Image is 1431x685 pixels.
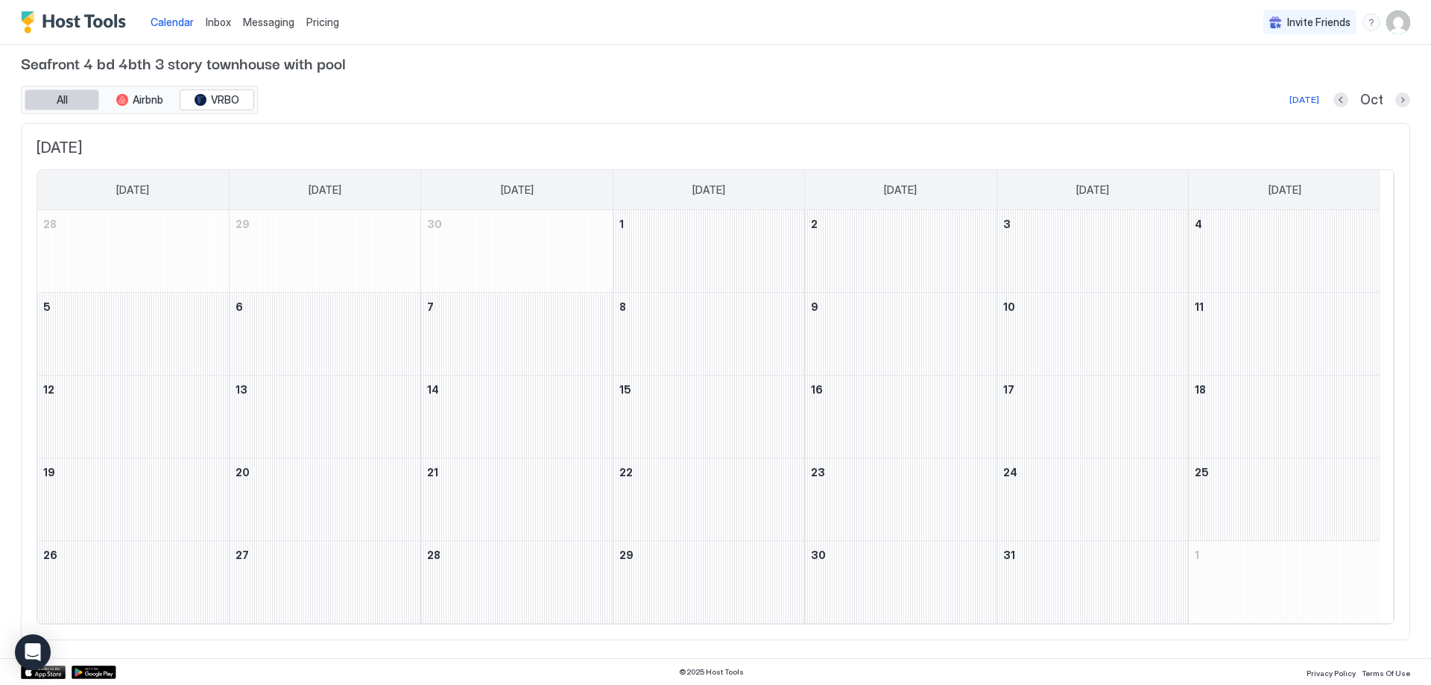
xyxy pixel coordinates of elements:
td: October 30, 2025 [805,541,996,624]
span: Terms Of Use [1362,669,1410,678]
span: 28 [43,218,57,230]
span: Pricing [306,16,339,29]
a: October 19, 2025 [37,458,229,486]
span: 20 [236,466,250,479]
span: Privacy Policy [1307,669,1356,678]
a: October 10, 2025 [997,293,1188,321]
span: 14 [427,383,439,396]
td: October 22, 2025 [613,458,804,541]
td: October 5, 2025 [37,293,229,376]
a: October 5, 2025 [37,293,229,321]
span: 7 [427,300,434,313]
td: October 20, 2025 [229,458,420,541]
a: App Store [21,666,66,679]
span: 29 [619,549,634,561]
div: [DATE] [1289,93,1319,107]
td: November 1, 2025 [1189,541,1380,624]
span: 21 [427,466,438,479]
a: October 29, 2025 [613,541,804,569]
span: 25 [1195,466,1209,479]
span: 15 [619,383,631,396]
a: November 1, 2025 [1189,541,1380,569]
a: Google Play Store [72,666,116,679]
div: User profile [1386,10,1410,34]
a: October 28, 2025 [421,541,612,569]
td: October 7, 2025 [421,293,613,376]
span: [DATE] [309,183,341,197]
span: [DATE] [37,139,1394,157]
span: 8 [619,300,626,313]
a: September 30, 2025 [421,210,612,238]
span: 4 [1195,218,1202,230]
a: October 8, 2025 [613,293,804,321]
span: 13 [236,383,247,396]
a: Saturday [1254,170,1316,210]
td: October 6, 2025 [229,293,420,376]
span: 3 [1003,218,1011,230]
span: 24 [1003,466,1017,479]
button: [DATE] [1287,91,1321,109]
td: October 16, 2025 [805,376,996,458]
a: Tuesday [486,170,549,210]
span: [DATE] [1076,183,1109,197]
a: September 28, 2025 [37,210,229,238]
a: Messaging [243,14,294,30]
span: 30 [811,549,826,561]
td: October 10, 2025 [996,293,1188,376]
span: Oct [1360,92,1383,109]
td: October 8, 2025 [613,293,804,376]
a: Thursday [869,170,932,210]
span: 2 [811,218,818,230]
span: [DATE] [692,183,725,197]
a: October 26, 2025 [37,541,229,569]
td: October 12, 2025 [37,376,229,458]
td: October 29, 2025 [613,541,804,624]
a: October 4, 2025 [1189,210,1380,238]
a: October 11, 2025 [1189,293,1380,321]
a: October 13, 2025 [230,376,420,403]
span: 19 [43,466,55,479]
div: menu [1362,13,1380,31]
td: October 4, 2025 [1189,210,1380,293]
span: 18 [1195,383,1206,396]
td: October 2, 2025 [805,210,996,293]
span: 16 [811,383,823,396]
a: Terms Of Use [1362,664,1410,680]
td: October 15, 2025 [613,376,804,458]
a: October 1, 2025 [613,210,804,238]
span: [DATE] [884,183,917,197]
a: October 25, 2025 [1189,458,1380,486]
td: October 27, 2025 [229,541,420,624]
a: October 14, 2025 [421,376,612,403]
a: Sunday [101,170,164,210]
a: Monday [294,170,356,210]
span: 9 [811,300,818,313]
a: October 27, 2025 [230,541,420,569]
span: 23 [811,466,825,479]
td: September 28, 2025 [37,210,229,293]
span: 28 [427,549,440,561]
span: 5 [43,300,51,313]
a: October 7, 2025 [421,293,612,321]
a: Calendar [151,14,194,30]
td: September 29, 2025 [229,210,420,293]
span: [DATE] [501,183,534,197]
td: October 13, 2025 [229,376,420,458]
td: October 17, 2025 [996,376,1188,458]
a: October 15, 2025 [613,376,804,403]
a: October 21, 2025 [421,458,612,486]
span: 10 [1003,300,1015,313]
td: October 9, 2025 [805,293,996,376]
a: Friday [1061,170,1124,210]
span: 22 [619,466,633,479]
a: October 16, 2025 [805,376,996,403]
a: Inbox [206,14,231,30]
td: October 24, 2025 [996,458,1188,541]
a: October 6, 2025 [230,293,420,321]
span: Airbnb [133,93,163,107]
a: October 12, 2025 [37,376,229,403]
div: Host Tools Logo [21,11,133,34]
span: 31 [1003,549,1015,561]
a: October 30, 2025 [805,541,996,569]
